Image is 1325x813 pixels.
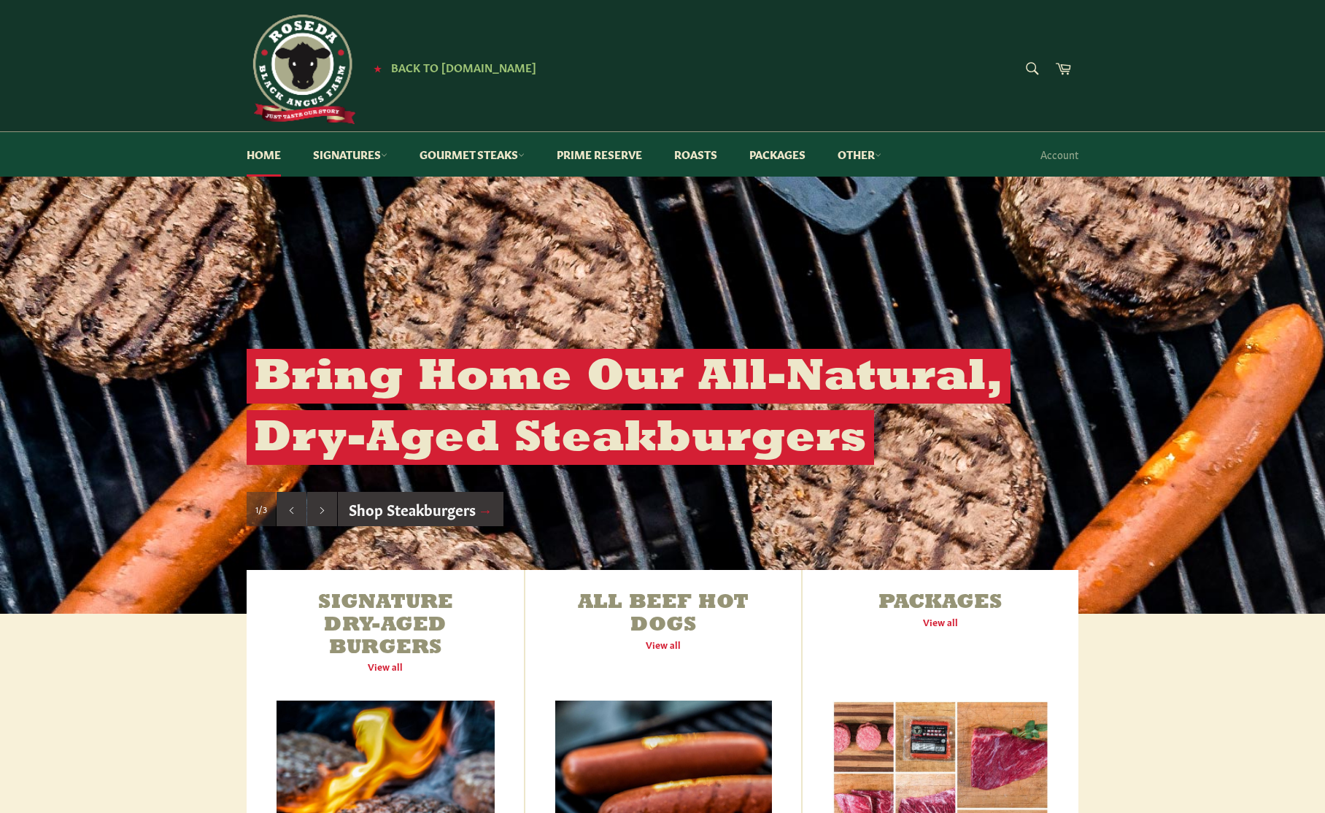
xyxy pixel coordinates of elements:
[338,492,503,527] a: Shop Steakburgers
[391,59,536,74] span: Back to [DOMAIN_NAME]
[478,498,492,519] span: →
[660,132,732,177] a: Roasts
[405,132,539,177] a: Gourmet Steaks
[232,132,295,177] a: Home
[1033,133,1086,176] a: Account
[277,492,306,527] button: Previous slide
[366,62,536,74] a: ★ Back to [DOMAIN_NAME]
[374,62,382,74] span: ★
[298,132,402,177] a: Signatures
[307,492,337,527] button: Next slide
[823,132,896,177] a: Other
[542,132,657,177] a: Prime Reserve
[247,492,276,527] div: Slide 1, current
[247,15,356,124] img: Roseda Beef
[735,132,820,177] a: Packages
[255,503,267,515] span: 1/3
[247,349,1011,465] h2: Bring Home Our All-Natural, Dry-Aged Steakburgers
